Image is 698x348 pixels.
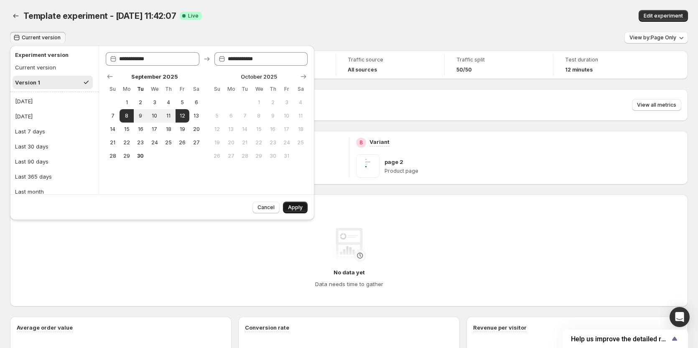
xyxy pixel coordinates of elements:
[189,96,203,109] button: Saturday September 6 2025
[252,123,266,136] button: Wednesday October 15 2025
[238,136,252,149] button: Tuesday October 21 2025
[176,96,189,109] button: Friday September 5 2025
[283,99,290,106] span: 3
[189,136,203,149] button: Saturday September 27 2025
[297,86,304,92] span: Sa
[120,96,133,109] button: Monday September 1 2025
[298,71,309,82] button: Show next month, November 2025
[632,99,681,111] button: View all metrics
[165,99,172,106] span: 4
[369,138,390,146] p: Variant
[109,153,116,159] span: 28
[334,268,365,276] h4: No data yet
[151,126,158,133] span: 17
[189,123,203,136] button: Saturday September 20 2025
[10,32,66,43] button: Current version
[148,123,161,136] button: Wednesday September 17 2025
[13,170,96,183] button: Last 365 days
[148,82,161,96] th: Wednesday
[283,126,290,133] span: 17
[151,99,158,106] span: 3
[137,86,144,92] span: Tu
[356,154,380,178] img: page 2
[134,96,148,109] button: Tuesday September 2 2025
[266,96,280,109] button: Thursday October 2 2025
[359,139,363,146] h2: B
[193,126,200,133] span: 20
[165,139,172,146] span: 25
[148,96,161,109] button: Wednesday September 3 2025
[214,126,221,133] span: 12
[255,113,262,119] span: 8
[297,99,304,106] span: 4
[15,51,90,59] h2: Experiment version
[165,126,172,133] span: 18
[252,136,266,149] button: Wednesday October 22 2025
[224,136,238,149] button: Monday October 20 2025
[294,96,308,109] button: Saturday October 4 2025
[294,123,308,136] button: Saturday October 18 2025
[17,323,73,332] h3: Average order value
[161,96,175,109] button: Thursday September 4 2025
[176,136,189,149] button: Friday September 26 2025
[269,99,276,106] span: 2
[165,86,172,92] span: Th
[565,56,650,63] span: Test duration
[283,113,290,119] span: 10
[13,185,96,198] button: Last month
[227,153,234,159] span: 27
[252,82,266,96] th: Wednesday
[670,307,690,327] div: Open Intercom Messenger
[137,113,144,119] span: 9
[241,86,248,92] span: Tu
[15,157,48,166] div: Last 90 days
[227,113,234,119] span: 6
[456,56,541,74] a: Traffic split50/50
[123,153,130,159] span: 29
[565,56,650,74] a: Test duration12 minutes
[227,139,234,146] span: 20
[15,127,45,136] div: Last 7 days
[179,86,186,92] span: Fr
[283,139,290,146] span: 24
[109,113,116,119] span: 7
[252,202,280,213] button: Cancel
[210,136,224,149] button: Sunday October 19 2025
[23,11,176,21] span: Template experiment - [DATE] 11:42:07
[224,109,238,123] button: Monday October 6 2025
[106,82,120,96] th: Sunday
[571,335,670,343] span: Help us improve the detailed report for A/B campaigns
[241,139,248,146] span: 21
[332,228,366,261] img: No data yet
[297,126,304,133] span: 18
[266,136,280,149] button: Thursday October 23 2025
[176,123,189,136] button: Friday September 19 2025
[137,126,144,133] span: 16
[134,136,148,149] button: Tuesday September 23 2025
[193,86,200,92] span: Sa
[161,109,175,123] button: Thursday September 11 2025
[297,139,304,146] span: 25
[283,202,308,213] button: Apply
[238,123,252,136] button: Tuesday October 14 2025
[241,153,248,159] span: 28
[624,32,688,43] button: View by:Page Only
[214,139,221,146] span: 19
[214,86,221,92] span: Su
[123,139,130,146] span: 22
[565,67,593,73] span: 12 minutes
[238,109,252,123] button: Tuesday October 7 2025
[473,323,527,332] h3: Revenue per visitor
[151,86,158,92] span: We
[571,334,680,344] button: Show survey - Help us improve the detailed report for A/B campaigns
[255,139,262,146] span: 22
[134,82,148,96] th: Tuesday
[179,113,186,119] span: 12
[148,109,161,123] button: Wednesday September 10 2025
[280,96,293,109] button: Friday October 3 2025
[238,82,252,96] th: Tuesday
[255,99,262,106] span: 1
[134,109,148,123] button: Tuesday September 9 2025
[106,123,120,136] button: Sunday September 14 2025
[161,82,175,96] th: Thursday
